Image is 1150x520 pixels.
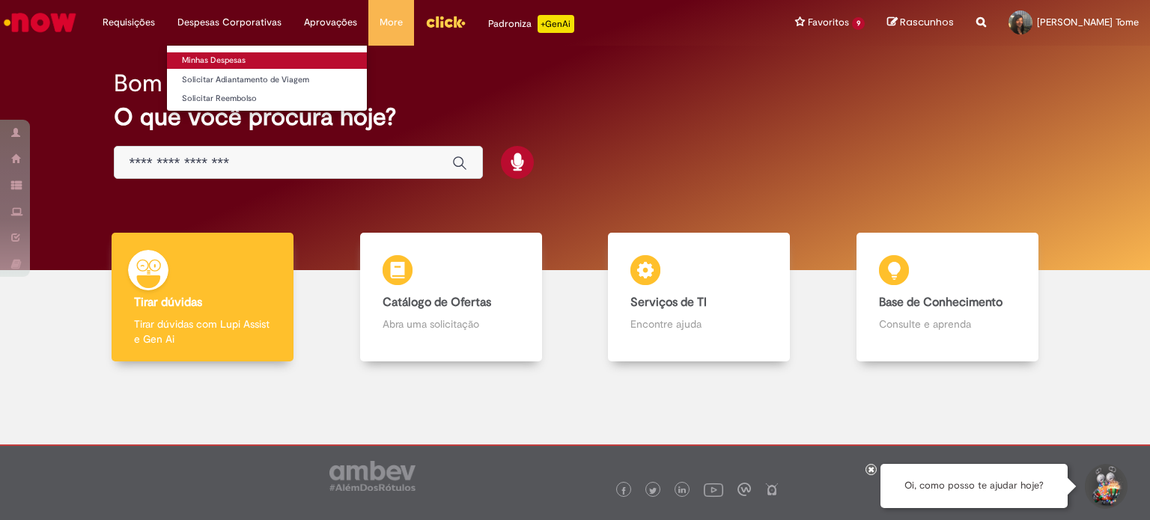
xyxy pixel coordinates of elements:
span: Requisições [103,15,155,30]
b: Serviços de TI [630,295,707,310]
a: Base de Conhecimento Consulte e aprenda [824,233,1072,362]
span: 9 [852,17,865,30]
a: Tirar dúvidas Tirar dúvidas com Lupi Assist e Gen Ai [79,233,327,362]
a: Solicitar Adiantamento de Viagem [167,72,367,88]
img: logo_footer_workplace.png [737,483,751,496]
a: Catálogo de Ofertas Abra uma solicitação [327,233,576,362]
div: Padroniza [488,15,574,33]
h2: Bom dia, Ana [114,70,256,97]
span: Rascunhos [900,15,954,29]
b: Tirar dúvidas [134,295,202,310]
p: Tirar dúvidas com Lupi Assist e Gen Ai [134,316,271,346]
img: ServiceNow [1,7,79,37]
span: [PERSON_NAME] Tome [1037,16,1139,28]
span: Aprovações [304,15,357,30]
span: Despesas Corporativas [177,15,282,30]
a: Rascunhos [887,16,954,30]
b: Catálogo de Ofertas [383,295,491,310]
span: More [380,15,403,30]
img: logo_footer_naosei.png [765,483,779,496]
img: logo_footer_ambev_rotulo_gray.png [329,461,416,491]
span: Favoritos [808,15,849,30]
p: Abra uma solicitação [383,316,520,331]
a: Serviços de TI Encontre ajuda [575,233,824,362]
div: Oi, como posso te ajudar hoje? [880,464,1068,508]
ul: Despesas Corporativas [166,45,368,111]
img: logo_footer_facebook.png [620,487,627,495]
a: Solicitar Reembolso [167,91,367,107]
img: logo_footer_linkedin.png [678,486,686,495]
img: click_logo_yellow_360x200.png [425,10,466,33]
b: Base de Conhecimento [879,295,1003,310]
h2: O que você procura hoje? [114,104,1037,130]
p: Consulte e aprenda [879,316,1016,331]
p: Encontre ajuda [630,316,767,331]
p: +GenAi [538,15,574,33]
a: Minhas Despesas [167,52,367,69]
img: logo_footer_youtube.png [704,480,723,499]
button: Iniciar Conversa de Suporte [1083,464,1128,509]
img: logo_footer_twitter.png [649,487,657,495]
